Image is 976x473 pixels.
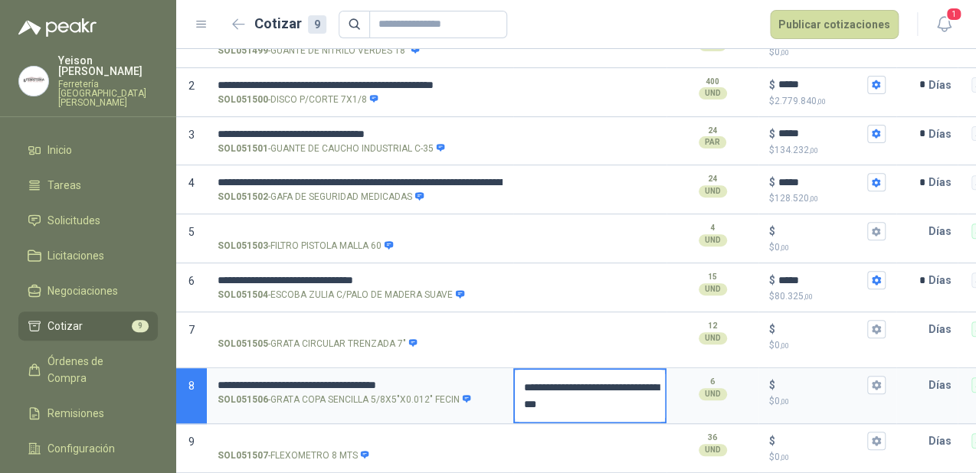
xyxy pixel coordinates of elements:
[809,194,818,203] span: ,00
[929,70,958,100] p: Días
[769,289,886,304] p: $
[930,11,958,38] button: 1
[769,223,775,240] p: $
[218,80,503,91] input: SOL051500-DISCO P/CORTE 7X1/8
[929,265,958,295] p: Días
[708,271,717,283] p: 15
[769,432,775,449] p: $
[770,10,899,39] button: Publicar cotizaciones
[780,243,789,252] span: ,00
[769,394,886,409] p: $
[218,226,503,237] input: SOL051503-FILTRO PISTOLA MALLA 60
[929,370,958,400] p: Días
[929,119,958,149] p: Días
[699,234,727,246] div: UND
[188,129,195,141] span: 3
[218,93,379,107] p: - DISCO P/CORTE 7X1/8
[47,142,72,158] span: Inicio
[58,80,158,107] p: Ferretería [GEOGRAPHIC_DATA][PERSON_NAME]
[132,320,149,332] span: 9
[18,171,158,200] a: Tareas
[47,177,81,194] span: Tareas
[218,44,421,58] p: - GUANTE DE NITRILO VERDES 18"
[867,173,886,191] button: $$128.520,00
[699,444,727,456] div: UND
[699,87,727,99] div: UND
[780,397,789,406] span: ,00
[218,449,370,463] p: - FLEXOMETRO 8 MTS
[775,291,813,302] span: 80.325
[769,191,886,206] p: $
[809,146,818,155] span: ,00
[47,282,118,299] span: Negociaciones
[218,142,268,156] strong: SOL051501
[699,283,727,295] div: UND
[769,240,886,255] p: $
[218,190,268,204] strong: SOL051502
[218,142,446,156] p: - GUANTE DE CAUCHO INDUSTRIAL C-35
[218,129,503,140] input: SOL051501-GUANTE DE CAUCHO INDUSTRIAL C-35
[778,226,864,237] input: $$0,00
[775,340,789,351] span: 0
[18,241,158,270] a: Licitaciones
[867,76,886,94] button: $$2.779.840,00
[867,222,886,240] button: $$0,00
[778,177,864,188] input: $$128.520,00
[769,126,775,142] p: $
[18,276,158,305] a: Negociaciones
[929,216,958,246] p: Días
[929,314,958,344] p: Días
[188,435,195,448] span: 9
[47,212,100,229] span: Solicitudes
[769,94,886,109] p: $
[308,15,326,34] div: 9
[47,247,104,264] span: Licitaciones
[47,318,83,334] span: Cotizar
[706,76,719,88] p: 400
[778,435,864,446] input: $$0,00
[47,353,143,387] span: Órdenes de Compra
[867,271,886,289] button: $$80.325,00
[19,67,48,96] img: Company Logo
[218,275,503,286] input: SOL051504-ESCOBA ZULIA C/PALO DE MADERA SUAVE
[188,324,195,336] span: 7
[769,377,775,393] p: $
[769,77,775,93] p: $
[867,432,886,450] button: $$0,00
[817,97,826,106] span: ,00
[218,239,394,253] p: - FILTRO PISTOLA MALLA 60
[769,45,886,60] p: $
[218,93,268,107] strong: SOL051500
[775,96,826,106] span: 2.779.840
[218,393,472,407] p: - GRATA COPA SENCILLA 5/8X5"X0.012" FECIN
[218,337,418,351] p: - GRATA CIRCULAR TRENZADA 7"
[254,13,326,34] h2: Cotizar
[188,226,195,238] span: 5
[769,143,886,158] p: $
[778,79,864,90] input: $$2.779.840,00
[775,145,818,155] span: 134.232
[699,388,727,400] div: UND
[18,18,97,37] img: Logo peakr
[699,332,727,344] div: UND
[708,173,717,185] p: 24
[710,222,715,234] p: 4
[218,288,465,302] p: - ESCOBA ZULIA C/PALO DE MADERA SUAVE
[708,432,717,444] p: 36
[218,380,503,391] input: SOL051506-GRATA COPA SENCILLA 5/8X5"X0.012" FECIN
[769,174,775,191] p: $
[18,434,158,463] a: Configuración
[710,376,715,388] p: 6
[188,80,195,92] span: 2
[18,135,158,165] a: Inicio
[708,125,717,137] p: 24
[775,193,818,204] span: 128.520
[867,376,886,394] button: $$0,00
[218,44,268,58] strong: SOL051499
[218,393,268,407] strong: SOL051506
[218,288,268,302] strong: SOL051504
[188,177,195,189] span: 4
[218,324,503,335] input: SOL051505-GRATA CIRCULAR TRENZADA 7"
[699,185,727,197] div: UND
[945,7,962,21] span: 1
